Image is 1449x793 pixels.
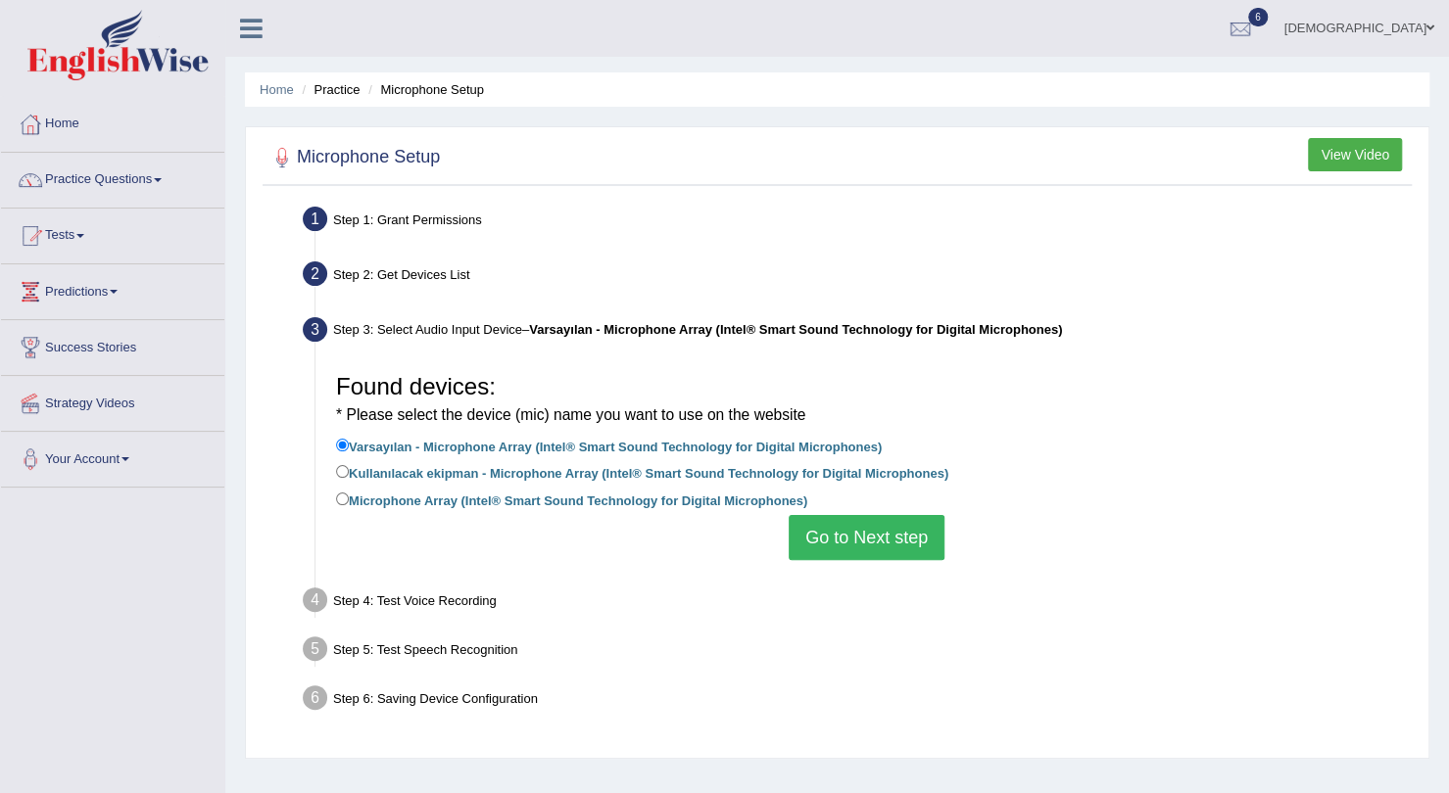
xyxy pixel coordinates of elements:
[1,432,224,481] a: Your Account
[297,80,360,99] li: Practice
[336,461,948,483] label: Kullanılacak ekipman - Microphone Array (Intel® Smart Sound Technology for Digital Microphones)
[336,406,805,423] small: * Please select the device (mic) name you want to use on the website
[789,515,944,560] button: Go to Next step
[336,435,882,456] label: Varsayılan - Microphone Array (Intel® Smart Sound Technology for Digital Microphones)
[294,256,1420,299] div: Step 2: Get Devices List
[1,320,224,369] a: Success Stories
[294,311,1420,354] div: Step 3: Select Audio Input Device
[260,82,294,97] a: Home
[522,322,1062,337] span: –
[1,97,224,146] a: Home
[1,209,224,257] a: Tests
[336,374,1397,426] h3: Found devices:
[336,465,349,478] input: Kullanılacak ekipman - Microphone Array (Intel® Smart Sound Technology for Digital Microphones)
[1248,8,1268,26] span: 6
[336,439,349,451] input: Varsayılan - Microphone Array (Intel® Smart Sound Technology for Digital Microphones)
[363,80,484,99] li: Microphone Setup
[1,153,224,202] a: Practice Questions
[1,376,224,425] a: Strategy Videos
[336,492,349,505] input: Microphone Array (Intel® Smart Sound Technology for Digital Microphones)
[294,630,1420,674] div: Step 5: Test Speech Recognition
[267,143,440,172] h2: Microphone Setup
[1308,138,1402,171] button: View Video
[336,489,807,510] label: Microphone Array (Intel® Smart Sound Technology for Digital Microphones)
[529,322,1062,337] b: Varsayılan - Microphone Array (Intel® Smart Sound Technology for Digital Microphones)
[1,264,224,313] a: Predictions
[294,582,1420,625] div: Step 4: Test Voice Recording
[294,201,1420,244] div: Step 1: Grant Permissions
[294,679,1420,723] div: Step 6: Saving Device Configuration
